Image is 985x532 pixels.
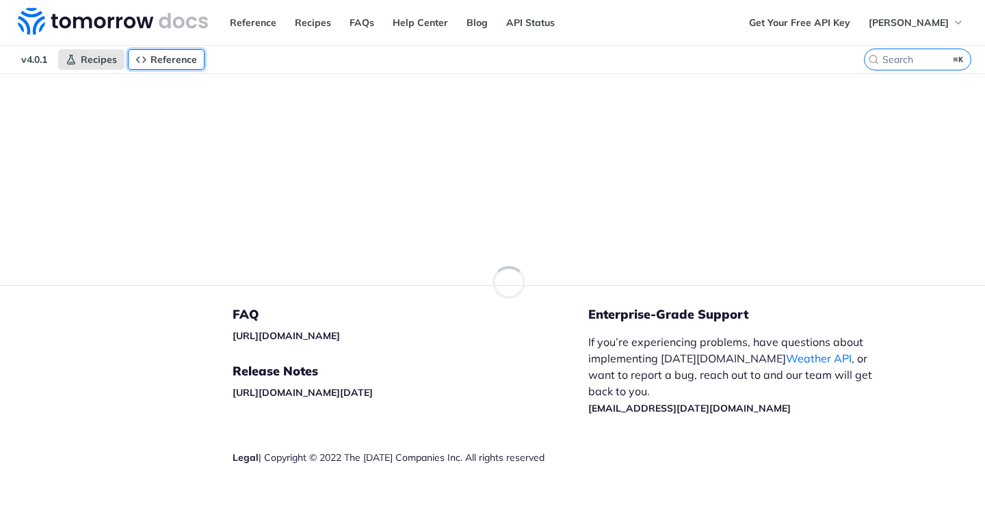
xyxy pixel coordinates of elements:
[128,49,205,70] a: Reference
[222,12,284,33] a: Reference
[869,16,949,29] span: [PERSON_NAME]
[499,12,562,33] a: API Status
[385,12,456,33] a: Help Center
[58,49,124,70] a: Recipes
[861,12,971,33] button: [PERSON_NAME]
[233,451,588,464] div: | Copyright © 2022 The [DATE] Companies Inc. All rights reserved
[233,451,259,464] a: Legal
[150,53,197,66] span: Reference
[14,49,55,70] span: v4.0.1
[786,351,852,365] a: Weather API
[950,53,967,66] kbd: ⌘K
[342,12,382,33] a: FAQs
[233,363,588,380] h5: Release Notes
[233,330,340,342] a: [URL][DOMAIN_NAME]
[588,334,886,416] p: If you’re experiencing problems, have questions about implementing [DATE][DOMAIN_NAME] , or want ...
[18,8,208,35] img: Tomorrow.io Weather API Docs
[233,306,588,323] h5: FAQ
[741,12,858,33] a: Get Your Free API Key
[588,306,908,323] h5: Enterprise-Grade Support
[868,54,879,65] svg: Search
[233,386,373,399] a: [URL][DOMAIN_NAME][DATE]
[287,12,339,33] a: Recipes
[588,402,791,414] a: [EMAIL_ADDRESS][DATE][DOMAIN_NAME]
[459,12,495,33] a: Blog
[81,53,117,66] span: Recipes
